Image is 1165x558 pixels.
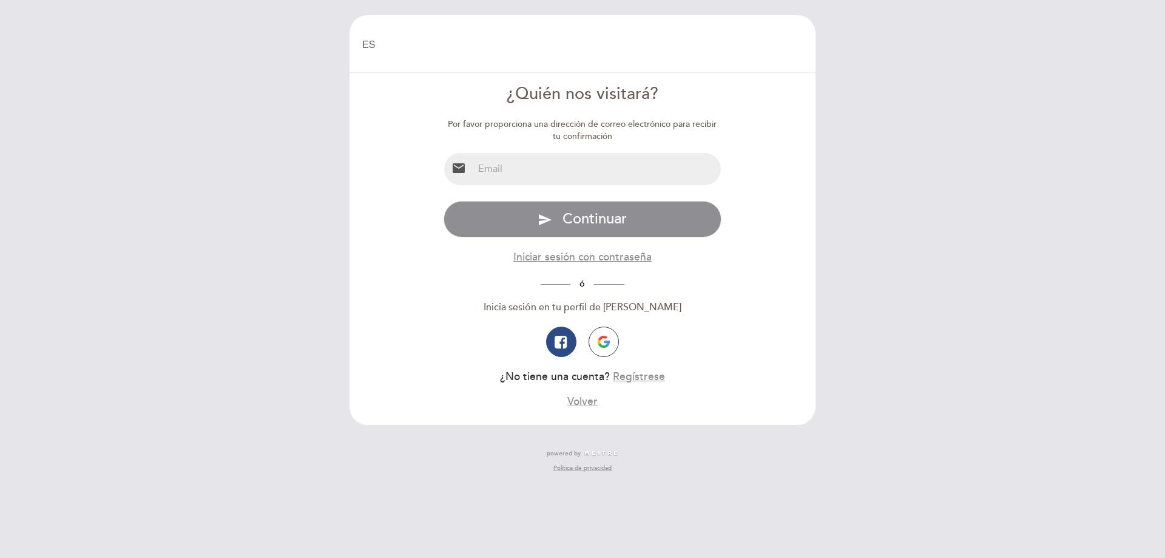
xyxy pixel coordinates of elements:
[451,161,466,175] i: email
[584,451,618,457] img: MEITRE
[444,83,722,106] div: ¿Quién nos visitará?
[444,118,722,143] div: Por favor proporciona una dirección de correo electrónico para recibir tu confirmación
[547,449,581,458] span: powered by
[513,250,652,265] button: Iniciar sesión con contraseña
[444,201,722,237] button: send Continuar
[547,449,618,458] a: powered by
[553,464,612,472] a: Política de privacidad
[473,153,721,185] input: Email
[598,336,610,348] img: icon-google.png
[444,301,722,315] div: Inicia sesión en tu perfil de [PERSON_NAME]
[538,213,552,227] i: send
[613,369,665,384] button: Regístrese
[570,279,594,289] span: ó
[500,370,610,383] span: ¿No tiene una cuenta?
[562,210,627,228] span: Continuar
[567,394,598,409] button: Volver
